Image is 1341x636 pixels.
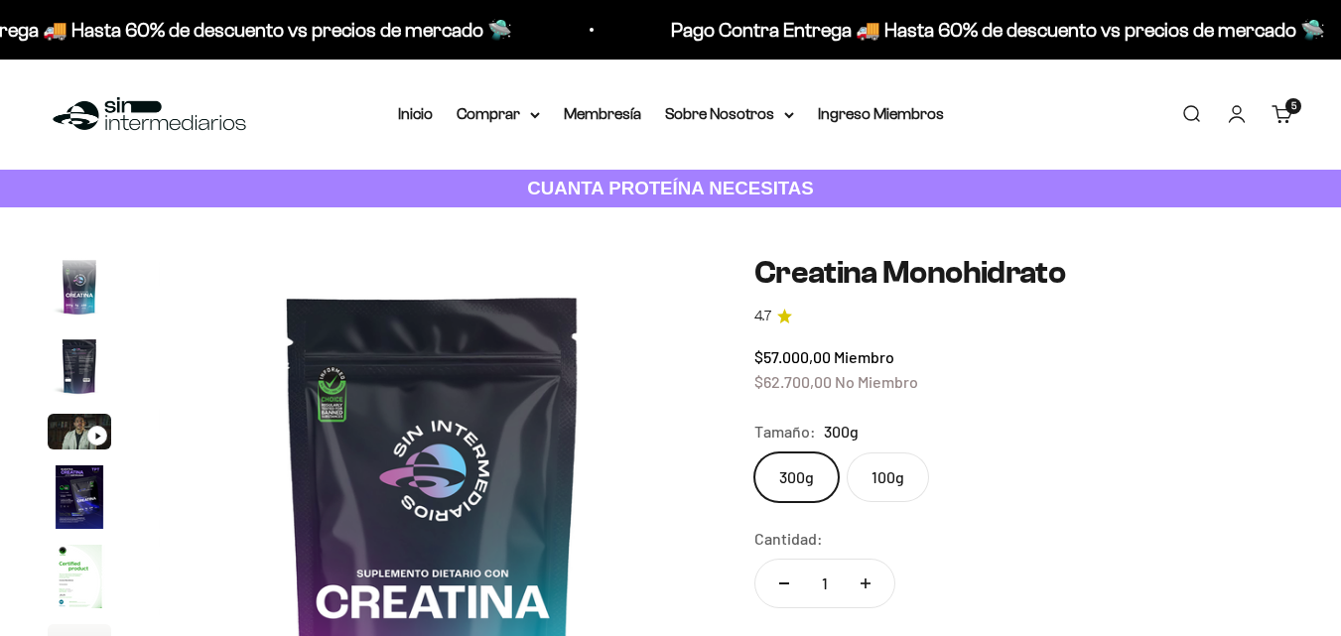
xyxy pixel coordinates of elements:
[754,419,816,445] legend: Tamaño:
[754,372,832,391] span: $62.700,00
[669,14,1323,46] p: Pago Contra Entrega 🚚 Hasta 60% de descuento vs precios de mercado 🛸
[754,306,1293,327] a: 4.74.7 de 5.0 estrellas
[457,101,540,127] summary: Comprar
[754,255,1293,290] h1: Creatina Monohidrato
[48,255,111,318] img: Creatina Monohidrato
[755,560,813,607] button: Reducir cantidad
[824,419,859,445] span: 300g
[48,334,111,404] button: Ir al artículo 2
[48,334,111,398] img: Creatina Monohidrato
[754,306,771,327] span: 4.7
[527,178,814,198] strong: CUANTA PROTEÍNA NECESITAS
[754,526,823,552] label: Cantidad:
[754,347,831,366] span: $57.000,00
[48,465,111,535] button: Ir al artículo 4
[398,105,433,122] a: Inicio
[48,465,111,529] img: Creatina Monohidrato
[48,255,111,324] button: Ir al artículo 1
[564,105,641,122] a: Membresía
[837,560,894,607] button: Aumentar cantidad
[818,105,944,122] a: Ingreso Miembros
[48,545,111,608] img: Creatina Monohidrato
[48,545,111,614] button: Ir al artículo 5
[835,372,918,391] span: No Miembro
[834,347,894,366] span: Miembro
[1291,101,1296,111] span: 5
[665,101,794,127] summary: Sobre Nosotros
[48,414,111,455] button: Ir al artículo 3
